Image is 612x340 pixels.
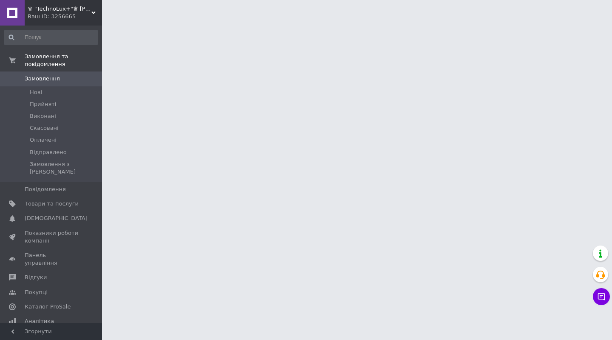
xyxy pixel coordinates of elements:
span: Оплачені [30,136,57,144]
span: Замовлення [25,75,60,83]
span: Товари та послуги [25,200,79,208]
input: Пошук [4,30,98,45]
span: Виконані [30,112,56,120]
span: Відгуки [25,274,47,281]
span: Прийняті [30,100,56,108]
span: Покупці [25,289,48,296]
button: Чат з покупцем [593,288,610,305]
span: Нові [30,89,42,96]
span: ♛ "TechnoLux+"♛ Інтернет Магазин [28,5,91,13]
span: Замовлення з [PERSON_NAME] [30,160,97,176]
span: Відправлено [30,149,67,156]
span: [DEMOGRAPHIC_DATA] [25,214,88,222]
span: Повідомлення [25,186,66,193]
span: Каталог ProSale [25,303,71,311]
div: Ваш ID: 3256665 [28,13,102,20]
span: Панель управління [25,251,79,267]
span: Показники роботи компанії [25,229,79,245]
span: Аналітика [25,317,54,325]
span: Замовлення та повідомлення [25,53,102,68]
span: Скасовані [30,124,59,132]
